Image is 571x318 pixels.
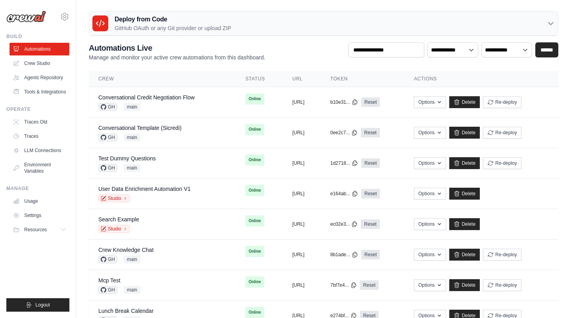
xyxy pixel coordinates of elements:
th: Crew [89,71,236,87]
button: Re-deploy [483,127,521,139]
a: Studio [98,225,130,233]
a: Reset [361,97,380,107]
a: Reset [361,158,380,168]
span: main [124,133,140,141]
a: Traces [10,130,69,143]
button: e164ab... [330,190,358,197]
h2: Automations Live [89,42,265,53]
a: Test Dummy Questions [98,155,156,162]
a: Reset [361,189,380,198]
span: main [124,255,140,263]
button: 1d2718... [330,160,358,166]
span: Online [245,276,264,288]
span: main [124,103,140,111]
span: Resources [24,227,47,233]
button: ec02e3... [330,221,358,227]
a: Search Example [98,216,139,223]
p: Manage and monitor your active crew automations from this dashboard. [89,53,265,61]
button: Re-deploy [483,279,521,291]
button: Re-deploy [483,249,521,261]
a: Tools & Integrations [10,86,69,98]
a: Traces Old [10,116,69,128]
a: Crew Knowledge Chat [98,247,153,253]
button: Options [414,188,446,200]
img: Logo [6,11,46,23]
a: Delete [449,249,480,261]
a: Delete [449,157,480,169]
button: 7bf7e4... [330,282,357,288]
a: Environment Variables [10,158,69,177]
button: Re-deploy [483,157,521,169]
span: Online [245,307,264,318]
a: Conversational Template (Sicredi) [98,125,182,131]
a: Reset [361,219,379,229]
div: Build [6,33,69,40]
span: GH [98,286,117,294]
th: URL [283,71,321,87]
th: Token [321,71,404,87]
h3: Deploy from Code [115,15,231,24]
a: Conversational Credit Negotiation Flow [98,94,195,101]
span: GH [98,133,117,141]
span: main [124,286,140,294]
button: Options [414,218,446,230]
button: Options [414,249,446,261]
th: Actions [404,71,558,87]
a: Reset [360,280,379,290]
span: GH [98,103,117,111]
a: Automations [10,43,69,55]
span: GH [98,164,117,172]
a: Agents Repository [10,71,69,84]
button: 0ee2c7... [330,129,358,136]
button: Options [414,279,446,291]
span: Online [245,215,264,227]
a: Delete [449,218,480,230]
th: Status [236,71,283,87]
a: Delete [449,188,480,200]
a: Mcp Test [98,277,121,284]
span: GH [98,255,117,263]
span: Online [245,154,264,166]
a: Delete [449,96,480,108]
a: Studio [98,194,130,202]
span: Online [245,93,264,105]
div: Operate [6,106,69,112]
a: Lunch Break Calendar [98,308,153,314]
p: GitHub OAuth or any Git provider or upload ZIP [115,24,231,32]
button: b10e31... [330,99,358,105]
span: Online [245,185,264,196]
span: Logout [35,302,50,308]
button: Re-deploy [483,96,521,108]
a: Settings [10,209,69,222]
button: 8b1ade... [330,251,358,258]
a: Reset [361,128,379,137]
div: Manage [6,185,69,192]
span: main [124,164,140,172]
a: Usage [10,195,69,208]
a: Delete [449,279,480,291]
button: Options [414,157,446,169]
a: Crew Studio [10,57,69,70]
span: Online [245,246,264,257]
button: Options [414,96,446,108]
a: LLM Connections [10,144,69,157]
a: User Data Enrichment Automation V1 [98,186,191,192]
button: Logout [6,298,69,312]
a: Reset [361,250,380,259]
button: Options [414,127,446,139]
span: Online [245,124,264,135]
button: Resources [10,223,69,236]
a: Delete [449,127,480,139]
